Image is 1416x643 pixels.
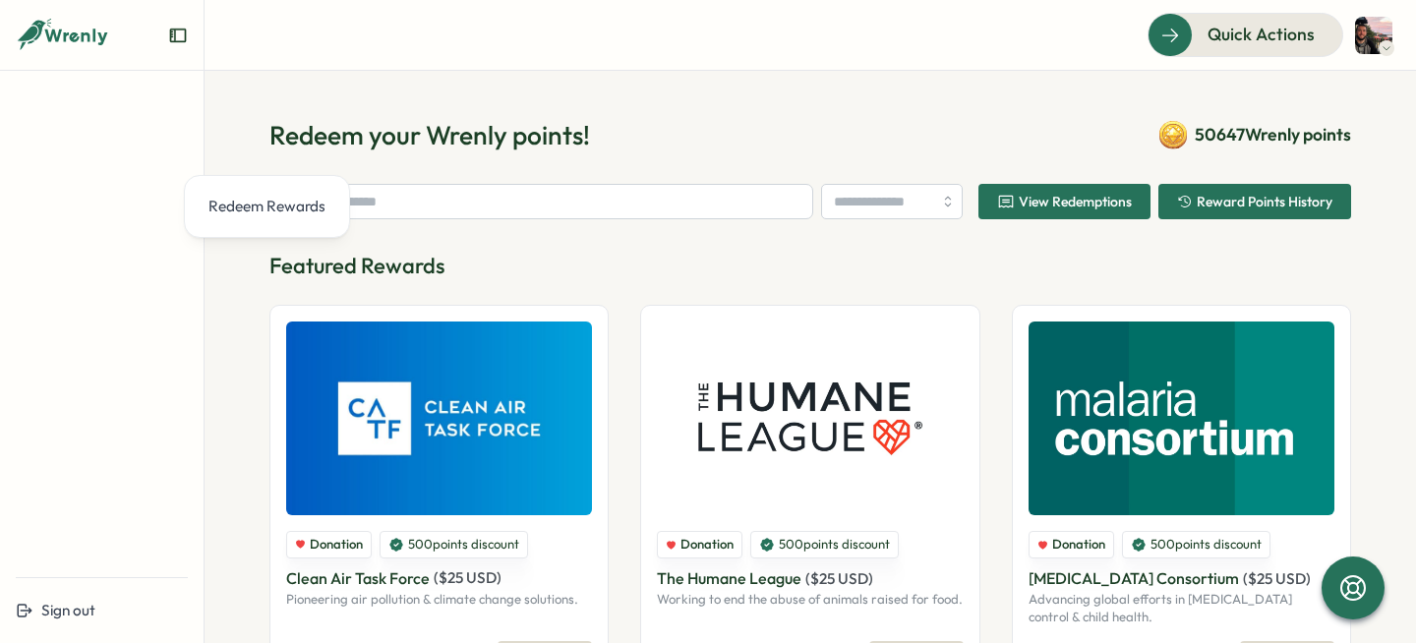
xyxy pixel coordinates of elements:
div: 500 points discount [380,531,528,558]
span: Donation [310,536,363,554]
p: Featured Rewards [269,251,1351,281]
button: View Redemptions [978,184,1150,219]
span: ( $ 25 USD ) [434,568,501,587]
span: Donation [1052,536,1105,554]
a: Redeem Rewards [201,188,333,225]
span: ( $ 25 USD ) [1243,569,1311,588]
img: Ryan O'Neill [1355,17,1392,54]
span: Quick Actions [1208,22,1315,47]
div: Redeem Rewards [208,196,325,217]
div: 500 points discount [750,531,899,558]
div: 500 points discount [1122,531,1270,558]
p: Pioneering air pollution & climate change solutions. [286,591,592,609]
span: ( $ 25 USD ) [805,569,873,588]
h1: Redeem your Wrenly points! [269,118,590,152]
img: Malaria Consortium [1029,321,1334,515]
p: Working to end the abuse of animals raised for food. [657,591,963,609]
p: Advancing global efforts in [MEDICAL_DATA] control & child health. [1029,591,1334,625]
span: Reward Points History [1197,195,1332,208]
img: The Humane League [657,321,963,515]
img: Clean Air Task Force [286,321,592,515]
p: The Humane League [657,566,801,591]
p: Clean Air Task Force [286,566,430,591]
button: Reward Points History [1158,184,1351,219]
span: Donation [680,536,734,554]
button: Quick Actions [1148,13,1343,56]
span: 50647 Wrenly points [1195,122,1351,147]
span: View Redemptions [1019,195,1132,208]
button: Expand sidebar [168,26,188,45]
p: [MEDICAL_DATA] Consortium [1029,566,1239,591]
span: Sign out [41,601,95,619]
